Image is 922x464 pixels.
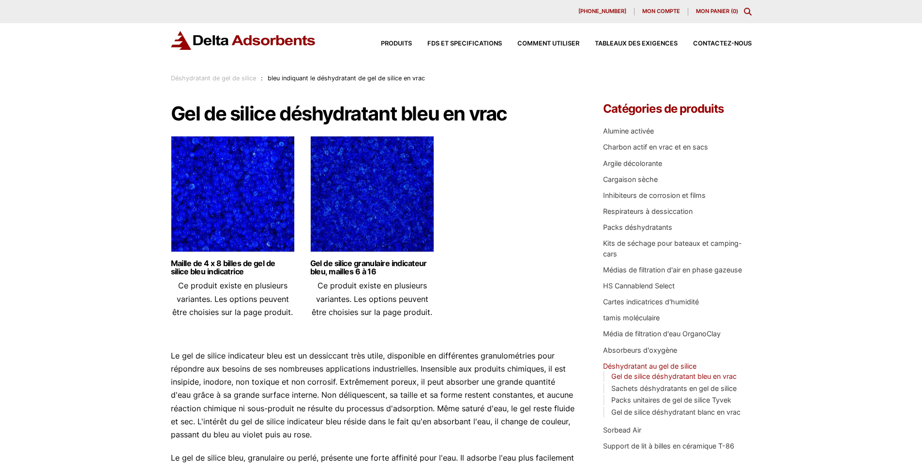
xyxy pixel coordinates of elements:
a: tamis moléculaire [603,314,660,322]
font: Contactez-nous [693,40,752,47]
a: Kits de séchage pour bateaux et camping-cars [603,239,742,258]
a: Cartes indicatrices d'humidité [603,298,699,306]
a: Cargaison sèche [603,175,658,183]
a: Gel de silice déshydratant blanc en vrac [611,408,741,416]
font: bleu indiquant le déshydratant de gel de silice en vrac [268,75,425,82]
a: Sachets déshydratants en gel de silice [611,384,737,392]
font: 0 [733,8,736,15]
font: Mon panier ( [696,8,733,15]
font: Gel de silice déshydratant bleu en vrac [171,102,507,125]
a: Déshydratant de gel de silice [171,75,256,82]
div: Basculer le contenu modal [744,8,752,15]
font: Ce produit existe en plusieurs variantes. Les options peuvent être choisies sur la page produit. [172,281,293,316]
a: FDS et spécifications [412,41,502,47]
font: ) [736,8,738,15]
img: Adsorbants Delta [171,31,316,50]
font: : [261,75,263,82]
font: Catégories de produits [603,102,724,116]
font: Tableaux des exigences [595,40,678,47]
font: Le gel de silice indicateur bleu est un dessiccant très utile, disponible en différentes granulom... [171,351,574,439]
a: Comment utiliser [502,41,579,47]
a: Gel de silice déshydratant bleu en vrac [611,372,737,380]
font: Maille de 4 x 8 billes de gel de silice bleu indicatrice [171,258,275,276]
a: Packs unitaires de gel de silice Tyvek [611,396,731,404]
font: Produits [381,40,412,47]
a: Média de filtration d'eau OrganoClay [603,329,721,338]
a: [PHONE_NUMBER] [571,8,635,15]
a: Médias de filtration d'air en phase gazeuse [603,266,742,274]
a: Inhibiteurs de corrosion et films [603,191,706,199]
a: Produits [365,41,412,47]
a: Mon compte [635,8,688,15]
a: Mon panier (0) [696,8,738,15]
font: Gel de silice granulaire indicateur bleu, mailles 6 à 16 [310,258,427,276]
a: Packs déshydratants [603,223,672,231]
a: Absorbeurs d'oxygène [603,346,677,354]
a: Support de lit à billes en céramique T-86 [603,442,734,450]
a: Tableaux des exigences [579,41,678,47]
a: Sorbead Air [603,426,641,434]
a: Maille de 4 x 8 billes de gel de silice bleu indicatrice [171,259,295,276]
font: Ce produit existe en plusieurs variantes. Les options peuvent être choisies sur la page produit. [312,281,432,316]
a: Gel de silice granulaire indicateur bleu, mailles 6 à 16 [310,259,434,276]
a: Alumine activée [603,127,654,135]
font: Mon compte [642,8,680,15]
a: Charbon actif en vrac et en sacs [603,143,708,151]
font: Comment utiliser [517,40,579,47]
a: Argile décolorante [603,159,662,167]
font: [PHONE_NUMBER] [578,8,626,15]
font: FDS et spécifications [427,40,502,47]
a: Contactez-nous [678,41,752,47]
a: HS Cannablend Select [603,282,675,290]
a: Respirateurs à dessiccation [603,207,693,215]
a: Déshydratant au gel de silice [603,362,696,370]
